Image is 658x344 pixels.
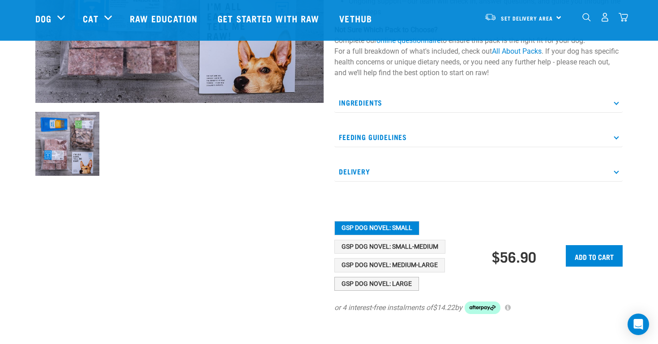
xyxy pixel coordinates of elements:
button: GSP Dog Novel: Small [334,221,419,235]
img: home-icon@2x.png [619,13,628,22]
img: van-moving.png [484,13,496,21]
div: Open Intercom Messenger [628,314,649,335]
a: Get started with Raw [209,0,330,36]
button: GSP Dog Novel: Large [334,277,419,291]
a: Dog [35,12,51,25]
span: $14.22 [433,302,455,313]
p: Complete our to ensure this pack is the right fit for your dog. For a full breakdown of what's in... [334,25,623,78]
p: Delivery [334,161,623,182]
button: GSP Dog Novel: Medium-Large [334,258,445,272]
a: Cat [83,12,98,25]
p: Feeding Guidelines [334,127,623,147]
img: home-icon-1@2x.png [582,13,591,21]
a: All About Packs [492,47,542,55]
input: Add to cart [566,245,623,267]
span: Set Delivery Area [501,17,553,20]
a: Raw Education [121,0,209,36]
a: Vethub [330,0,383,36]
img: NSP Dog Novel Update [35,112,99,176]
img: Afterpay [465,302,500,314]
img: user.png [600,13,610,22]
div: or 4 interest-free instalments of by [334,302,623,314]
div: $56.90 [492,248,536,264]
p: Ingredients [334,93,623,113]
button: GSP Dog Novel: Small-Medium [334,240,445,254]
